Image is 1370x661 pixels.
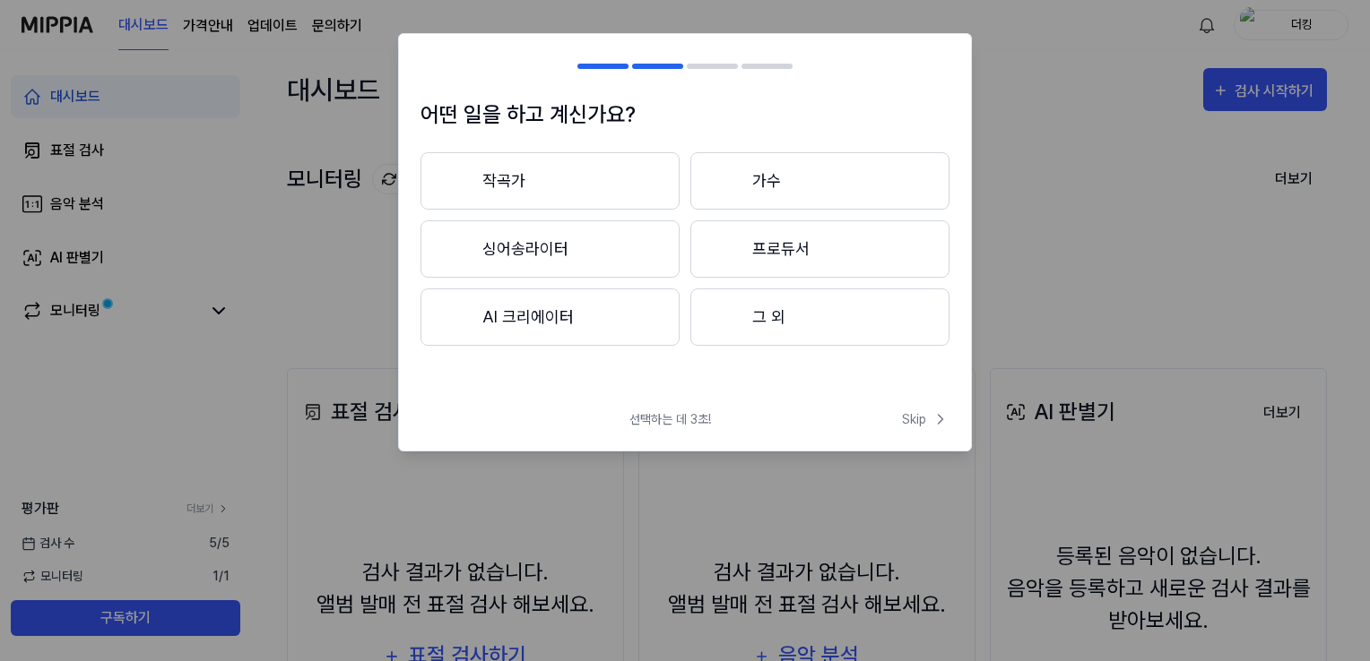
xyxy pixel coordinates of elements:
span: 선택하는 데 3초! [629,410,711,429]
button: 싱어송라이터 [421,220,680,278]
button: 가수 [690,152,949,210]
button: 그 외 [690,288,949,346]
button: 프로듀서 [690,220,949,278]
button: AI 크리에이터 [421,288,680,346]
button: Skip [898,410,949,429]
button: 작곡가 [421,152,680,210]
h1: 어떤 일을 하고 계신가요? [421,99,949,131]
span: Skip [902,410,949,429]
